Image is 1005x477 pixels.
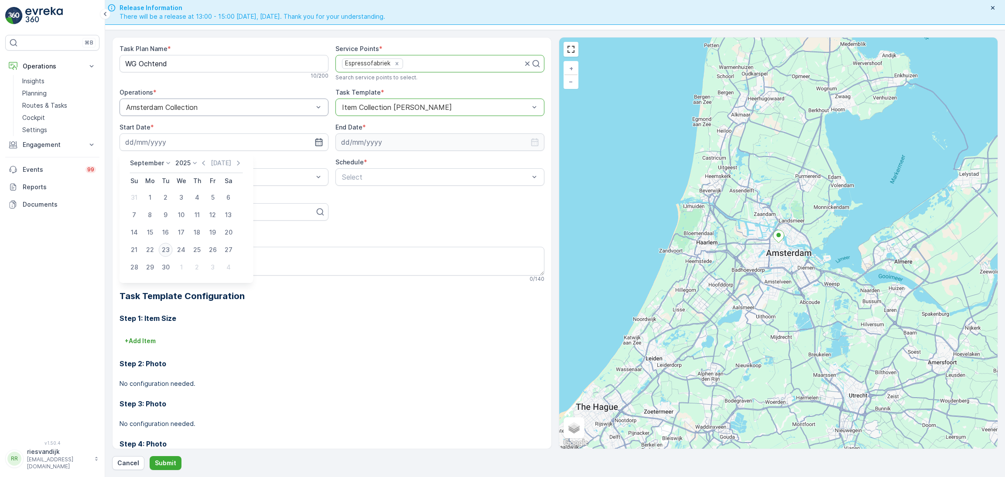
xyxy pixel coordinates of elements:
div: 16 [159,225,173,239]
span: Search service points to select. [335,74,417,81]
th: Wednesday [174,173,189,189]
label: Operations [120,89,153,96]
div: 7 [127,208,141,222]
div: 28 [127,260,141,274]
div: RR [7,452,21,466]
div: Espressofabriek [342,59,392,68]
a: Open this area in Google Maps (opens a new window) [561,437,590,449]
h3: Step 3: Photo [120,399,544,409]
th: Monday [142,173,158,189]
p: [EMAIL_ADDRESS][DOMAIN_NAME] [27,456,90,470]
a: Planning [19,87,99,99]
div: 2 [159,191,173,204]
p: [DATE] [211,159,231,167]
div: 23 [159,243,173,257]
th: Friday [205,173,221,189]
div: 22 [143,243,157,257]
a: Cockpit [19,112,99,124]
div: 3 [206,260,220,274]
p: Reports [23,183,96,191]
p: Documents [23,200,96,209]
p: Submit [155,459,176,467]
th: Thursday [189,173,205,189]
div: 5 [206,191,220,204]
h2: Task Template Configuration [120,290,544,303]
h3: Step 4: Photo [120,439,544,449]
div: 9 [159,208,173,222]
button: Engagement [5,136,99,153]
p: Routes & Tasks [22,101,67,110]
a: Settings [19,124,99,136]
p: Planning [22,89,47,98]
div: 4 [190,191,204,204]
h3: Step 1: Item Size [120,313,544,324]
button: Operations [5,58,99,75]
button: Cancel [112,456,144,470]
th: Saturday [221,173,236,189]
div: 19 [206,225,220,239]
a: Documents [5,196,99,213]
p: + Add Item [125,337,156,345]
h3: Step 2: Photo [120,358,544,369]
div: 14 [127,225,141,239]
span: v 1.50.4 [5,440,99,446]
img: logo_light-DOdMpM7g.png [25,7,63,24]
p: 99 [87,166,94,173]
p: No configuration needed. [120,419,544,428]
p: 10 / 200 [311,72,328,79]
div: 1 [174,260,188,274]
a: Events99 [5,161,99,178]
th: Tuesday [158,173,174,189]
span: Release Information [120,3,385,12]
label: Task Plan Name [120,45,167,52]
a: Layers [564,418,584,437]
div: 20 [222,225,236,239]
p: Cockpit [22,113,45,122]
a: Reports [5,178,99,196]
div: 2 [190,260,204,274]
img: Google [561,437,590,449]
div: 18 [190,225,204,239]
div: 17 [174,225,188,239]
label: End Date [335,123,362,131]
p: riesvandijk [27,447,90,456]
div: 15 [143,225,157,239]
th: Sunday [126,173,142,189]
a: Zoom In [564,62,578,75]
label: Task Template [335,89,381,96]
div: 6 [222,191,236,204]
button: Submit [150,456,181,470]
div: 11 [190,208,204,222]
p: Engagement [23,140,82,149]
div: Remove Espressofabriek [392,60,402,68]
div: 3 [174,191,188,204]
p: Operations [23,62,82,71]
p: Settings [22,126,47,134]
a: Routes & Tasks [19,99,99,112]
div: 30 [159,260,173,274]
label: Schedule [335,158,364,166]
div: 27 [222,243,236,257]
p: Cancel [117,459,139,467]
div: 13 [222,208,236,222]
div: 21 [127,243,141,257]
div: 26 [206,243,220,257]
div: 10 [174,208,188,222]
span: − [569,78,573,85]
p: No configuration needed. [120,379,544,388]
div: 31 [127,191,141,204]
p: Events [23,165,80,174]
span: There will be a release at 13:00 - 15:00 [DATE], [DATE]. Thank you for your understanding. [120,12,385,21]
a: View Fullscreen [564,43,578,56]
p: 0 / 140 [530,276,544,283]
img: logo [5,7,23,24]
p: ⌘B [85,39,93,46]
div: 4 [222,260,236,274]
label: Start Date [120,123,150,131]
div: 8 [143,208,157,222]
span: + [569,65,573,72]
input: dd/mm/yyyy [120,133,328,151]
div: 29 [143,260,157,274]
p: 2025 [175,159,191,167]
label: Service Points [335,45,379,52]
